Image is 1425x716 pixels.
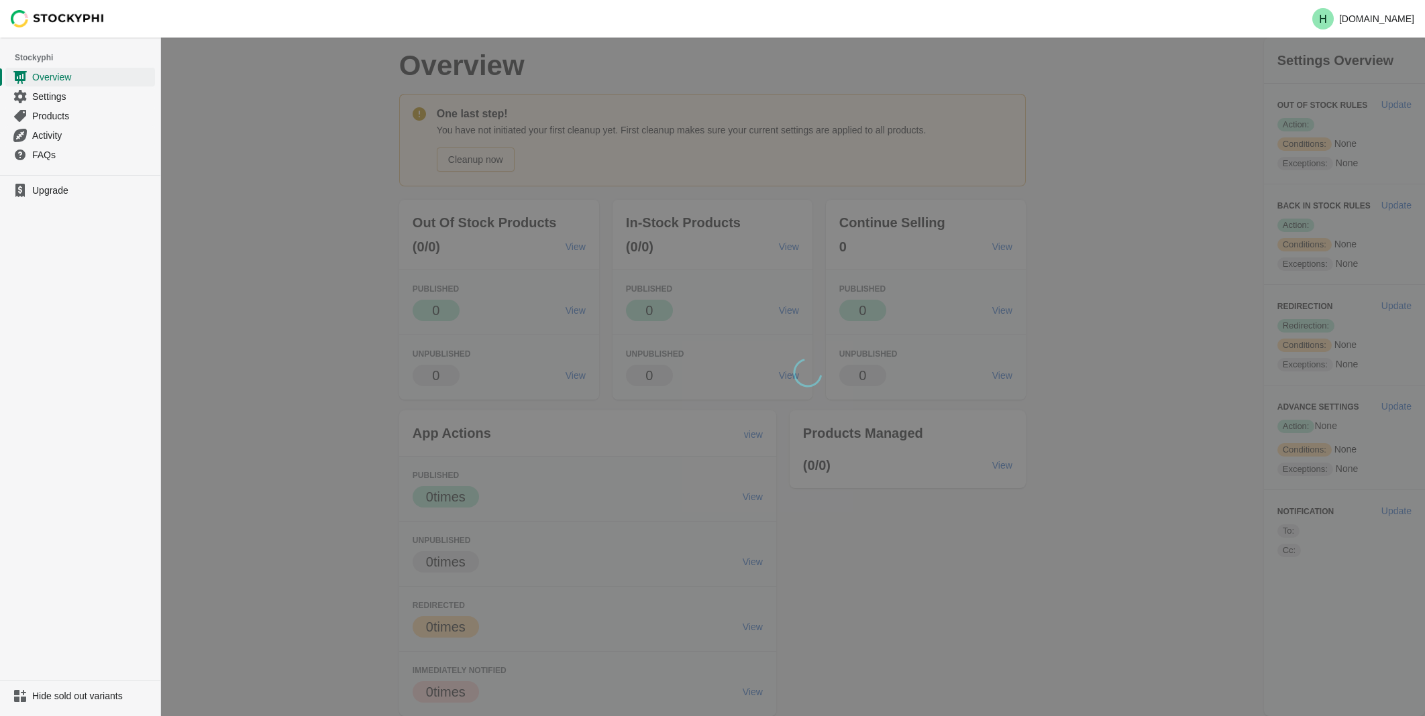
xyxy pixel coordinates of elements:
span: Settings [32,90,152,103]
p: [DOMAIN_NAME] [1339,13,1414,24]
a: Settings [5,86,155,106]
text: H [1319,13,1327,25]
span: FAQs [32,148,152,162]
img: Stockyphi [11,10,105,27]
a: Overview [5,67,155,86]
button: Avatar with initials H[DOMAIN_NAME] [1307,5,1420,32]
span: Avatar with initials H [1312,8,1334,29]
span: Activity [32,129,152,142]
a: Activity [5,125,155,145]
a: FAQs [5,145,155,164]
a: Upgrade [5,181,155,200]
span: Upgrade [32,184,152,197]
a: Hide sold out variants [5,687,155,705]
span: Overview [32,70,152,84]
a: Products [5,106,155,125]
span: Hide sold out variants [32,689,152,703]
span: Products [32,109,152,123]
span: Stockyphi [15,51,160,64]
